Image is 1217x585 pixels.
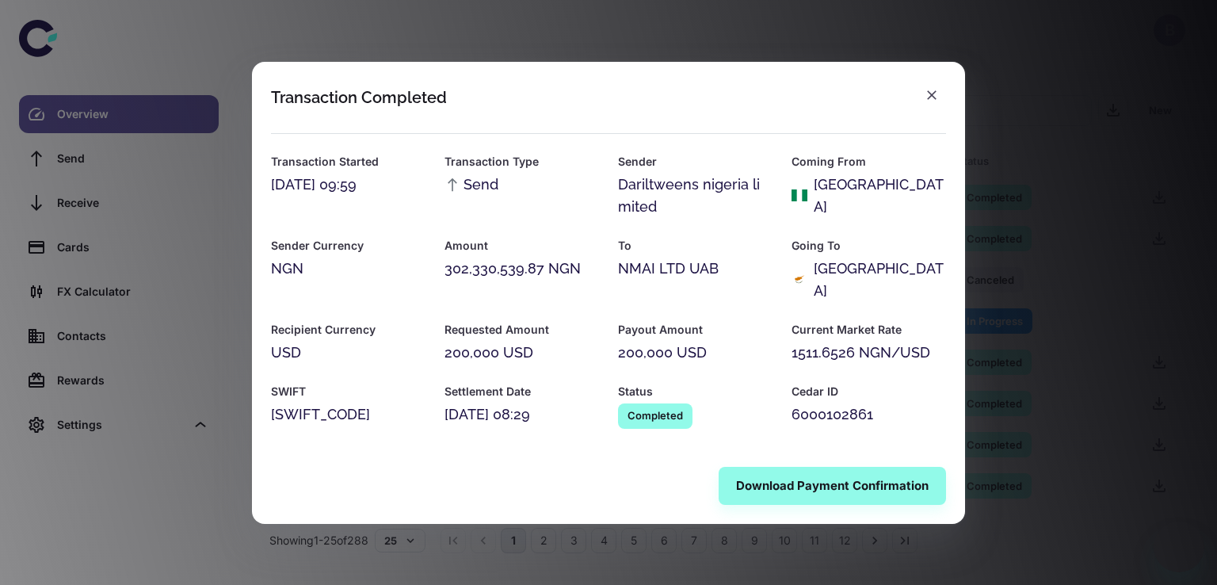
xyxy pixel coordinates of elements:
h6: Payout Amount [618,321,773,338]
h6: Status [618,383,773,400]
h6: Going To [792,237,946,254]
h6: Transaction Type [444,153,599,170]
div: [GEOGRAPHIC_DATA] [814,174,946,218]
div: 200,000 USD [444,342,599,364]
h6: Transaction Started [271,153,425,170]
h6: Coming From [792,153,946,170]
div: USD [271,342,425,364]
h6: Cedar ID [792,383,946,400]
div: 200,000 USD [618,342,773,364]
h6: SWIFT [271,383,425,400]
h6: Sender [618,153,773,170]
h6: Sender Currency [271,237,425,254]
button: Download Payment Confirmation [719,467,946,505]
div: NMAI LTD UAB [618,258,773,280]
div: [DATE] 08:29 [444,403,599,426]
h6: Amount [444,237,599,254]
div: [DATE] 09:59 [271,174,425,196]
div: 1511.6526 NGN/USD [792,342,946,364]
span: Completed [618,407,692,423]
div: [GEOGRAPHIC_DATA] [814,258,946,302]
div: Transaction Completed [271,88,447,107]
iframe: Button to launch messaging window [1154,522,1204,572]
h6: To [618,237,773,254]
div: 302,330,539.87 NGN [444,258,599,280]
div: [SWIFT_CODE] [271,403,425,426]
div: Dariltweens nigeria limited [618,174,773,218]
h6: Settlement Date [444,383,599,400]
div: 6000102861 [792,403,946,426]
h6: Current Market Rate [792,321,946,338]
span: Send [444,174,498,196]
div: NGN [271,258,425,280]
h6: Requested Amount [444,321,599,338]
h6: Recipient Currency [271,321,425,338]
